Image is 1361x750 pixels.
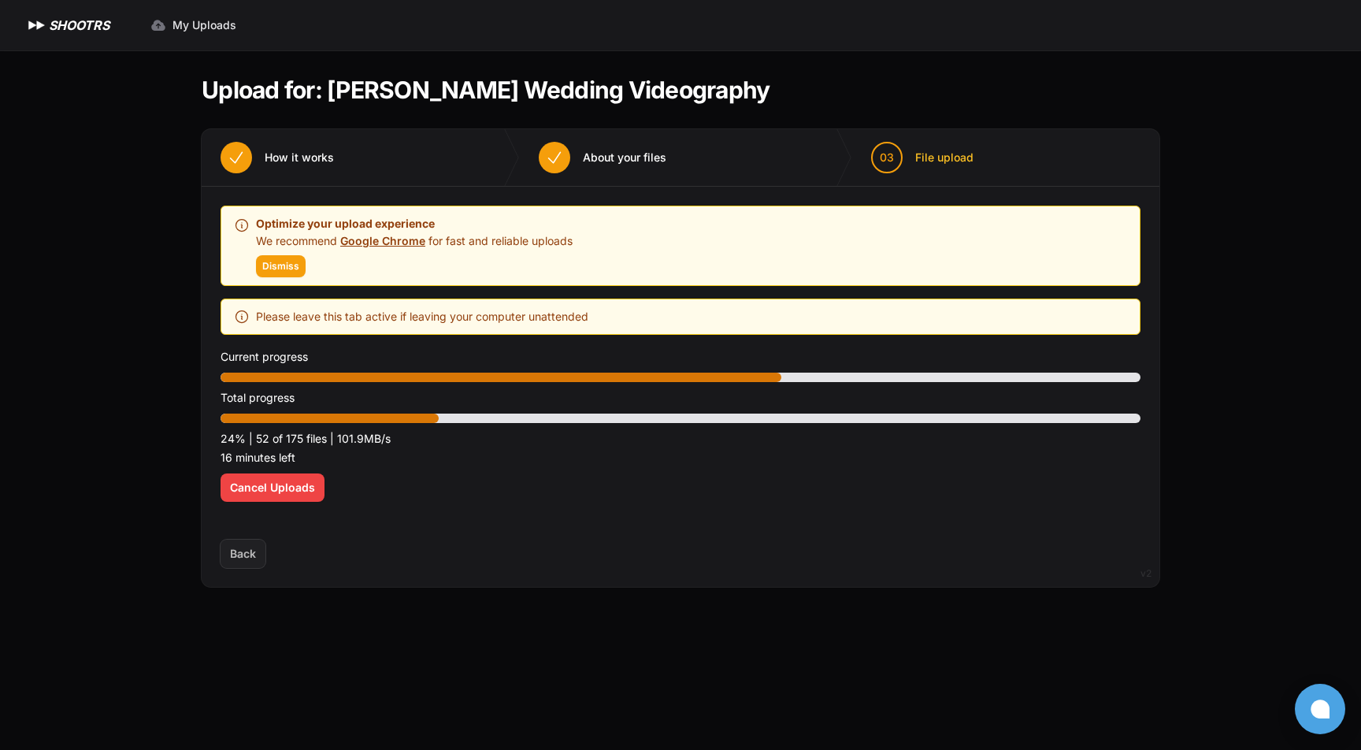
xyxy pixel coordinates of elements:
span: About your files [583,150,666,165]
a: SHOOTRS SHOOTRS [25,16,109,35]
img: SHOOTRS [25,16,49,35]
span: Dismiss [262,260,299,273]
a: My Uploads [141,11,246,39]
span: Cancel Uploads [230,480,315,496]
button: 03 File upload [852,129,992,186]
h1: SHOOTRS [49,16,109,35]
span: My Uploads [172,17,236,33]
button: How it works [202,129,353,186]
div: v2 [1140,564,1151,583]
p: Total progress [221,388,1140,407]
p: 24% | 52 of 175 files | 101.9MB/s [221,429,1140,448]
button: Cancel Uploads [221,473,324,502]
span: 03 [880,150,894,165]
p: 16 minutes left [221,448,1140,467]
span: File upload [915,150,973,165]
p: Optimize your upload experience [256,214,573,233]
span: Please leave this tab active if leaving your computer unattended [256,307,588,326]
p: We recommend for fast and reliable uploads [256,233,573,249]
button: Open chat window [1295,684,1345,734]
p: Current progress [221,347,1140,366]
button: About your files [520,129,685,186]
span: How it works [265,150,334,165]
h1: Upload for: [PERSON_NAME] Wedding Videography [202,76,770,104]
button: Dismiss [256,255,306,277]
a: Google Chrome [340,234,425,247]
